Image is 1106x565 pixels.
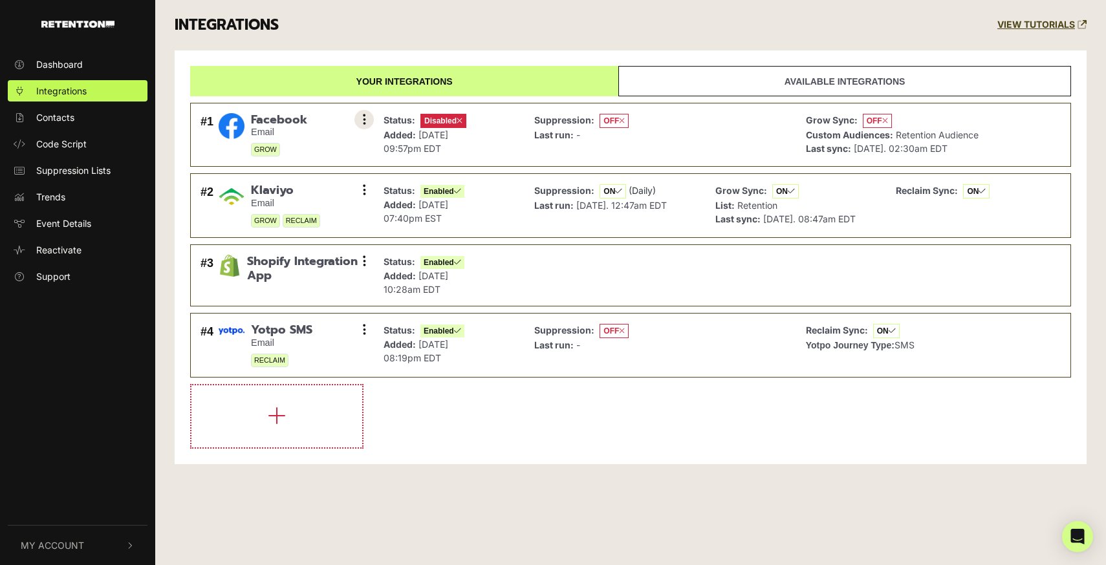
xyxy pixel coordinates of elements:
[873,324,900,338] span: ON
[8,213,147,234] a: Event Details
[219,113,244,139] img: Facebook
[534,339,574,350] strong: Last run:
[896,129,979,140] span: Retention Audience
[384,199,416,210] strong: Added:
[251,127,307,138] small: Email
[384,129,448,154] span: [DATE] 09:57pm EDT
[36,217,91,230] span: Event Details
[8,160,147,181] a: Suppression Lists
[963,184,990,198] span: ON
[251,354,288,367] span: RECLAIM
[854,143,948,154] span: [DATE]. 02:30am EDT
[715,213,761,224] strong: Last sync:
[8,107,147,128] a: Contacts
[997,19,1087,30] a: VIEW TUTORIALS
[384,339,448,363] span: [DATE] 08:19pm EDT
[534,200,574,211] strong: Last run:
[251,198,320,209] small: Email
[251,184,320,198] span: Klaviyo
[384,256,415,267] strong: Status:
[41,21,114,28] img: Retention.com
[772,184,799,198] span: ON
[201,255,213,296] div: #3
[8,133,147,155] a: Code Script
[806,114,858,125] strong: Grow Sync:
[190,66,618,96] a: Your integrations
[629,185,656,196] span: (Daily)
[251,323,312,337] span: Yotpo SMS
[576,339,580,350] span: -
[384,270,416,281] strong: Added:
[36,111,74,124] span: Contacts
[600,324,629,338] span: OFF
[36,270,70,283] span: Support
[201,184,213,228] div: #2
[251,337,312,348] small: Email
[420,256,464,269] span: Enabled
[600,184,626,198] span: ON
[763,213,856,224] span: [DATE]. 08:47am EDT
[420,325,464,337] span: Enabled
[8,266,147,287] a: Support
[219,184,244,209] img: Klaviyo
[600,114,629,128] span: OFF
[219,325,244,337] img: Yotpo SMS
[36,84,87,98] span: Integrations
[737,200,777,211] span: Retention
[384,339,416,350] strong: Added:
[36,137,87,151] span: Code Script
[384,325,415,336] strong: Status:
[384,114,415,125] strong: Status:
[576,200,667,211] span: [DATE]. 12:47am EDT
[534,129,574,140] strong: Last run:
[806,325,868,336] strong: Reclaim Sync:
[534,185,594,196] strong: Suppression:
[8,80,147,101] a: Integrations
[247,255,364,282] span: Shopify Integration App
[420,114,466,128] span: Disabled
[21,538,84,552] span: My Account
[283,214,320,228] span: RECLAIM
[36,190,65,204] span: Trends
[618,66,1071,96] a: Available integrations
[384,129,416,140] strong: Added:
[8,54,147,75] a: Dashboard
[715,185,767,196] strong: Grow Sync:
[576,129,580,140] span: -
[201,323,213,367] div: #4
[806,129,893,140] strong: Custom Audiences:
[1062,521,1093,552] div: Open Intercom Messenger
[251,214,280,228] span: GROW
[534,325,594,336] strong: Suppression:
[534,114,594,125] strong: Suppression:
[384,185,415,196] strong: Status:
[806,340,895,350] strong: Yotpo Journey Type:
[219,255,241,277] img: Shopify Integration App
[175,16,279,34] h3: INTEGRATIONS
[251,143,280,156] span: GROW
[251,113,307,127] span: Facebook
[806,323,915,352] p: SMS
[715,200,735,211] strong: List:
[36,243,81,257] span: Reactivate
[36,164,111,177] span: Suppression Lists
[201,113,213,157] div: #1
[384,270,448,295] span: [DATE] 10:28am EDT
[863,114,892,128] span: OFF
[896,185,958,196] strong: Reclaim Sync:
[8,239,147,261] a: Reactivate
[420,185,464,198] span: Enabled
[8,526,147,565] button: My Account
[806,143,851,154] strong: Last sync:
[36,58,83,71] span: Dashboard
[8,186,147,208] a: Trends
